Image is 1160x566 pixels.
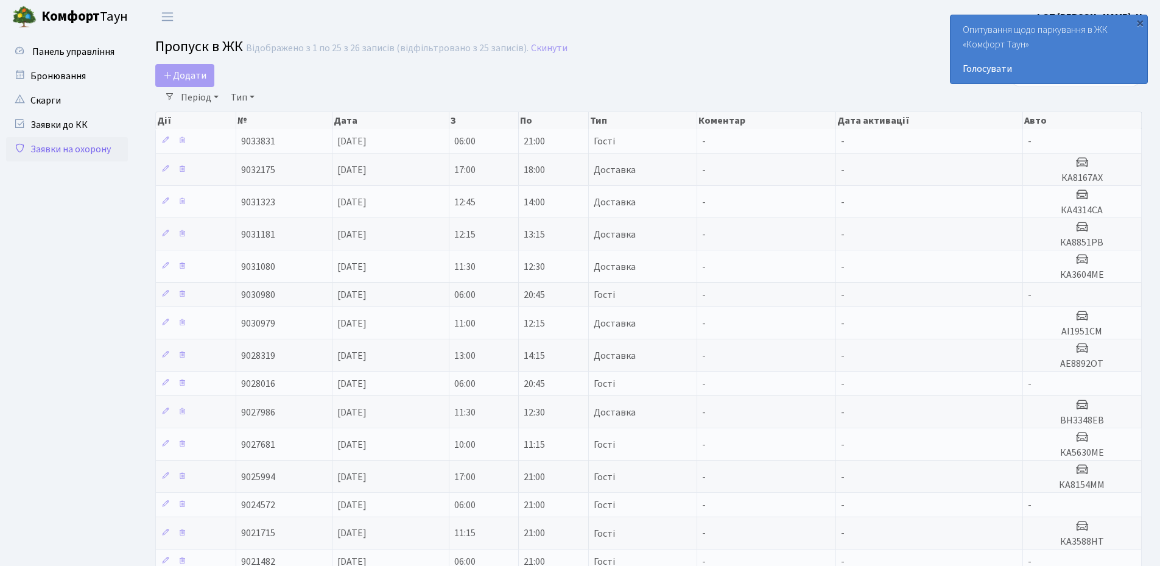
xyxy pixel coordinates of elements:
span: 14:00 [524,196,545,209]
span: 13:15 [524,228,545,241]
span: 11:30 [454,406,476,419]
h5: КА3588НТ [1028,536,1136,548]
span: Гості [594,500,615,510]
span: - [702,163,706,177]
a: ФОП [PERSON_NAME]. Н. [1035,10,1145,24]
span: Додати [163,69,206,82]
span: 17:00 [454,470,476,484]
span: [DATE] [337,527,367,540]
span: [DATE] [337,135,367,148]
span: 14:15 [524,349,545,363]
a: Бронювання [6,64,128,88]
a: Період [176,87,223,108]
span: - [841,228,845,241]
h5: КА4314СА [1028,205,1136,216]
span: - [841,406,845,419]
span: 20:45 [524,377,545,391]
span: Панель управління [32,45,114,58]
th: Авто [1023,112,1142,129]
a: Заявки до КК [6,113,128,137]
span: [DATE] [337,288,367,302]
span: [DATE] [337,163,367,177]
a: Заявки на охорону [6,137,128,161]
span: 9027986 [241,406,275,419]
span: 21:00 [524,498,545,512]
h5: АІ1951СМ [1028,326,1136,338]
span: 9028319 [241,349,275,363]
span: Гості [594,136,615,146]
button: Переключити навігацію [152,7,183,27]
span: - [841,527,845,540]
div: × [1134,16,1146,29]
span: 9024572 [241,498,275,512]
span: 12:30 [524,406,545,419]
h5: КА8851РВ [1028,237,1136,249]
span: - [702,260,706,274]
span: - [702,406,706,419]
span: - [1028,135,1032,148]
span: 12:15 [454,228,476,241]
th: Коментар [697,112,836,129]
a: Тип [226,87,259,108]
span: 06:00 [454,288,476,302]
div: Опитування щодо паркування в ЖК «Комфорт Таун» [951,15,1147,83]
h5: КА5630МЕ [1028,447,1136,459]
span: [DATE] [337,498,367,512]
span: 21:00 [524,527,545,540]
a: Скинути [531,43,568,54]
span: [DATE] [337,349,367,363]
span: 9028016 [241,377,275,391]
span: Доставка [594,262,636,272]
span: 12:30 [524,260,545,274]
span: 06:00 [454,377,476,391]
span: 9021715 [241,527,275,540]
span: [DATE] [337,317,367,330]
span: - [702,349,706,363]
h5: КА8154ММ [1028,479,1136,491]
span: 10:00 [454,438,476,451]
span: - [702,317,706,330]
span: 21:00 [524,470,545,484]
th: № [236,112,332,129]
th: Дії [156,112,236,129]
span: 11:30 [454,260,476,274]
span: - [1028,377,1032,391]
span: - [702,228,706,241]
span: Гості [594,290,615,300]
a: Додати [155,64,214,87]
th: Дата [332,112,449,129]
span: Гості [594,472,615,482]
span: - [841,135,845,148]
span: 11:15 [524,438,545,451]
img: logo.png [12,5,37,29]
span: - [702,288,706,302]
span: 11:00 [454,317,476,330]
span: 9031080 [241,260,275,274]
span: 18:00 [524,163,545,177]
span: Таун [41,7,128,27]
span: - [841,377,845,391]
span: - [841,438,845,451]
span: - [702,377,706,391]
span: Доставка [594,197,636,207]
th: Дата активації [836,112,1023,129]
div: Відображено з 1 по 25 з 26 записів (відфільтровано з 25 записів). [246,43,529,54]
span: 12:15 [524,317,545,330]
span: [DATE] [337,406,367,419]
span: 06:00 [454,135,476,148]
span: Гості [594,529,615,539]
span: [DATE] [337,228,367,241]
span: [DATE] [337,438,367,451]
span: - [702,470,706,484]
span: 9027681 [241,438,275,451]
span: - [702,438,706,451]
span: - [1028,498,1032,512]
span: 17:00 [454,163,476,177]
span: 9030979 [241,317,275,330]
span: Гості [594,379,615,389]
h5: АЕ8892ОТ [1028,358,1136,370]
a: Скарги [6,88,128,113]
h5: КА3604МЕ [1028,269,1136,281]
span: - [702,498,706,512]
